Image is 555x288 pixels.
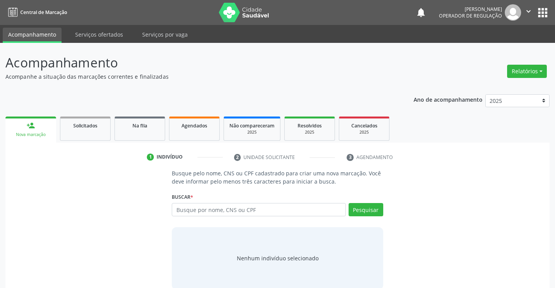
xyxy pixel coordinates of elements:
[26,121,35,130] div: person_add
[290,129,329,135] div: 2025
[524,7,533,16] i: 
[237,254,319,262] div: Nenhum indivíduo selecionado
[132,122,147,129] span: Na fila
[298,122,322,129] span: Resolvidos
[536,6,550,19] button: apps
[172,203,345,216] input: Busque por nome, CNS ou CPF
[3,28,62,43] a: Acompanhamento
[505,4,521,21] img: img
[157,154,183,161] div: Indivíduo
[70,28,129,41] a: Serviços ofertados
[229,122,275,129] span: Não compareceram
[507,65,547,78] button: Relatórios
[181,122,207,129] span: Agendados
[147,154,154,161] div: 1
[414,94,483,104] p: Ano de acompanhamento
[172,169,383,186] p: Busque pelo nome, CNS ou CPF cadastrado para criar uma nova marcação. Você deve informar pelo men...
[172,191,193,203] label: Buscar
[73,122,97,129] span: Solicitados
[5,72,386,81] p: Acompanhe a situação das marcações correntes e finalizadas
[439,12,502,19] span: Operador de regulação
[11,132,51,138] div: Nova marcação
[5,53,386,72] p: Acompanhamento
[345,129,384,135] div: 2025
[5,6,67,19] a: Central de Marcação
[137,28,193,41] a: Serviços por vaga
[349,203,383,216] button: Pesquisar
[439,6,502,12] div: [PERSON_NAME]
[521,4,536,21] button: 
[351,122,377,129] span: Cancelados
[229,129,275,135] div: 2025
[416,7,426,18] button: notifications
[20,9,67,16] span: Central de Marcação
